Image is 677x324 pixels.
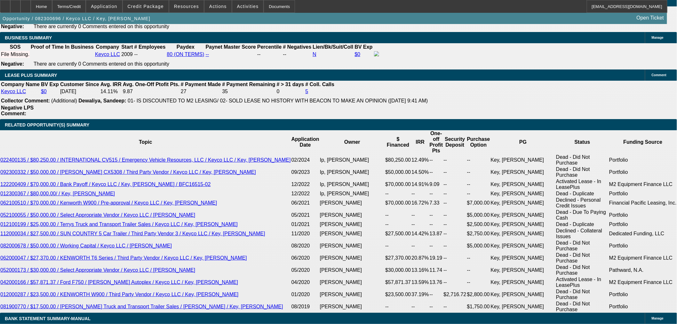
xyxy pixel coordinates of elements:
[181,82,221,87] b: # Payment Made
[128,98,428,103] span: 01- IS DISCOUNTED TO M2 LEASING/ 02- SOLD LEASE NO HISTORY WITH BEACON TO MAKE AN OPINION ([DATE]...
[609,276,677,288] td: M2 Equipment Finance LLC
[291,190,320,197] td: 12/2022
[609,190,677,197] td: Portfolio
[34,61,169,67] span: There are currently 0 Comments entered on this opportunity
[411,178,429,190] td: 14.91%
[609,301,677,313] td: Portfolio
[411,252,429,264] td: 20.87%
[556,288,609,301] td: Dead - Did Not Purchase
[429,264,443,276] td: 11.74
[443,197,466,209] td: --
[443,166,466,178] td: --
[429,252,443,264] td: 19.19
[291,288,320,301] td: 01/2020
[320,178,385,190] td: Ip, [PERSON_NAME]
[355,52,361,57] a: $0
[556,276,609,288] td: Activated Lease - In LeasePlus
[0,222,238,227] a: 012100199 / $25,000.00 / Terrys Truck and Transport Trailer Sales / Keyco LLC / Key, [PERSON_NAME]
[320,240,385,252] td: [PERSON_NAME]
[123,0,169,12] button: Credit Package
[128,4,164,9] span: Credit Package
[556,252,609,264] td: Dead - Did Not Purchase
[609,178,677,190] td: M2 Equipment Finance LLC
[0,255,247,261] a: 062000047 / $27,370.00 / KENWORTH T6 Series / Third Party Vendor / Keyco LLC / Key, [PERSON_NAME]
[174,4,199,9] span: Resources
[443,209,466,221] td: --
[41,89,47,94] a: $0
[60,82,99,87] b: Customer Since
[0,292,238,297] a: 012000287 / $23,500.00 / KENWORTH W900 / Third Party Vendor / Keyco LLC / Key, [PERSON_NAME]
[385,130,411,154] th: $ Financed
[180,88,221,95] td: 27
[121,51,133,58] td: 2009
[320,228,385,240] td: [PERSON_NAME]
[467,178,490,190] td: --
[320,130,385,154] th: Owner
[556,301,609,313] td: Dead - Did Not Purchase
[291,154,320,166] td: 02/2024
[206,52,209,57] a: --
[0,169,256,175] a: 092300332 / $50,000.00 / [PERSON_NAME] CX5308 / Third Party Vendor / Keyco LLC / Key, [PERSON_NAME]
[0,212,195,218] a: 052100055 / $50,000.00 / Select Appropriate Vendor / Keyco LLC / [PERSON_NAME]
[411,197,429,209] td: 16.72%
[291,240,320,252] td: 08/2020
[1,89,26,94] a: Keyco LLC
[467,240,490,252] td: $5,000.00
[556,264,609,276] td: Dead - Did Not Purchase
[429,130,443,154] th: One-off Profit Pts
[51,98,77,103] span: (Additional)
[34,24,169,29] span: There are currently 0 Comments entered on this opportunity
[652,73,666,77] span: Comment
[291,166,320,178] td: 09/2023
[556,130,609,154] th: Status
[609,240,677,252] td: Portfolio
[609,228,677,240] td: Dedicated Funding, LLC
[1,44,30,50] th: SOS
[443,240,466,252] td: --
[429,190,443,197] td: --
[1,105,34,116] b: Negative LPS Comment:
[291,276,320,288] td: 04/2020
[0,231,265,236] a: 112000034 / $27,500.00 / SUN COUNTRY 5 Car Trailer / Third Party Vendor 3 / Keyco LLC / Key, [PER...
[411,276,429,288] td: 13.59%
[320,154,385,166] td: Ip, [PERSON_NAME]
[490,197,556,209] td: Key, [PERSON_NAME]
[490,178,556,190] td: Key, [PERSON_NAME]
[291,252,320,264] td: 06/2020
[652,317,664,320] span: Manage
[96,44,119,50] b: Company
[222,88,275,95] td: 35
[429,209,443,221] td: --
[467,197,490,209] td: $7,000.00
[291,178,320,190] td: 12/2022
[490,190,556,197] td: Key, [PERSON_NAME]
[385,276,411,288] td: $57,871.37
[556,228,609,240] td: Declined - Collateral Issues
[385,228,411,240] td: $27,500.00
[411,221,429,228] td: --
[609,288,677,301] td: Portfolio
[490,288,556,301] td: Key, [PERSON_NAME]
[5,316,91,321] span: BANK STATEMENT SUMMARY-MANUAL
[652,36,664,39] span: Manage
[222,82,275,87] b: # Payment Remaining
[429,178,443,190] td: 9.09
[490,264,556,276] td: Key, [PERSON_NAME]
[385,178,411,190] td: $70,000.00
[443,301,466,313] td: --
[556,190,609,197] td: Dead - Duplicate
[609,166,677,178] td: Portfolio
[467,264,490,276] td: --
[467,288,490,301] td: $2,800.00
[609,264,677,276] td: Pathward, N.A.
[385,264,411,276] td: $30,000.00
[283,44,311,50] b: # Negatives
[5,122,89,127] span: RELATED OPPORTUNITY(S) SUMMARY
[556,154,609,166] td: Dead - Did Not Purchase
[429,301,443,313] td: --
[291,209,320,221] td: 05/2021
[291,197,320,209] td: 06/2021
[490,252,556,264] td: Key, [PERSON_NAME]
[0,191,115,196] a: 012300367 / $80,000.00/ / Key, [PERSON_NAME]
[467,228,490,240] td: $2,750.00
